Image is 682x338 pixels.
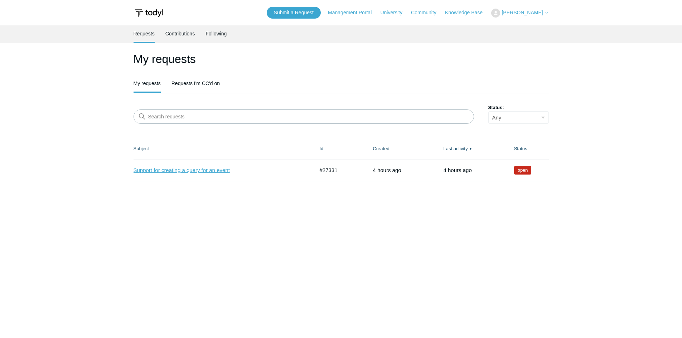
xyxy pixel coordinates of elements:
[205,25,227,42] a: Following
[380,9,409,16] a: University
[502,10,543,15] span: [PERSON_NAME]
[514,166,532,175] span: We are working on a response for you
[313,160,366,181] td: #27331
[491,9,548,18] button: [PERSON_NAME]
[373,167,401,173] time: 08/12/2025, 11:30
[444,146,468,151] a: Last activity▼
[267,7,321,19] a: Submit a Request
[134,6,164,20] img: Todyl Support Center Help Center home page
[373,146,389,151] a: Created
[134,166,304,175] a: Support for creating a query for an event
[488,104,549,111] label: Status:
[165,25,195,42] a: Contributions
[313,138,366,160] th: Id
[444,167,472,173] time: 08/12/2025, 11:30
[134,50,549,68] h1: My requests
[134,138,313,160] th: Subject
[171,75,220,92] a: Requests I'm CC'd on
[134,109,474,124] input: Search requests
[445,9,490,16] a: Knowledge Base
[469,146,472,151] span: ▼
[328,9,379,16] a: Management Portal
[134,25,155,42] a: Requests
[134,75,161,92] a: My requests
[507,138,549,160] th: Status
[411,9,444,16] a: Community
